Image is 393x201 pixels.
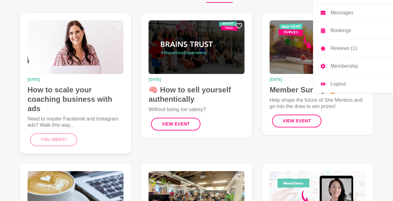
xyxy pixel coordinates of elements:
[28,85,123,113] h4: How to scale your coaching business with ads
[270,97,365,110] p: Help shape the future of She Mentors and go into the draw to win prizes!
[28,78,123,81] time: [DATE]
[28,116,123,128] p: Need to master Facebook and Instagram ads? Walk this way...
[149,106,244,113] p: Without being too salesy?
[20,13,131,154] a: How to scale your coaching business with ads[DATE]How to scale your coaching business with adsNee...
[270,78,365,81] time: [DATE]
[149,78,244,81] time: [DATE]
[149,20,244,74] img: 🧠 How to sell yourself authentically
[330,81,346,86] p: Logout
[270,20,365,74] img: Member Survey 🎁
[330,10,353,15] p: Messages
[149,85,244,104] h4: 🧠 How to sell yourself authentically
[330,46,357,51] p: Reviews (1)
[270,85,365,95] h4: Member Survey 🎁
[313,4,393,22] a: Messages
[151,118,200,130] button: View Event
[141,13,252,138] a: 🧠 How to sell yourself authentically[DATE]🧠 How to sell yourself authenticallyWithout being too s...
[330,64,358,69] p: Membership
[313,22,393,39] a: Bookings
[262,13,373,135] a: Member Survey 🎁[DATE]Member Survey 🎁Help shape the future of She Mentors and go into the draw to ...
[330,28,351,33] p: Bookings
[272,115,321,127] button: View Event
[313,40,393,57] a: Reviews (1)
[28,20,123,74] img: How to scale your coaching business with ads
